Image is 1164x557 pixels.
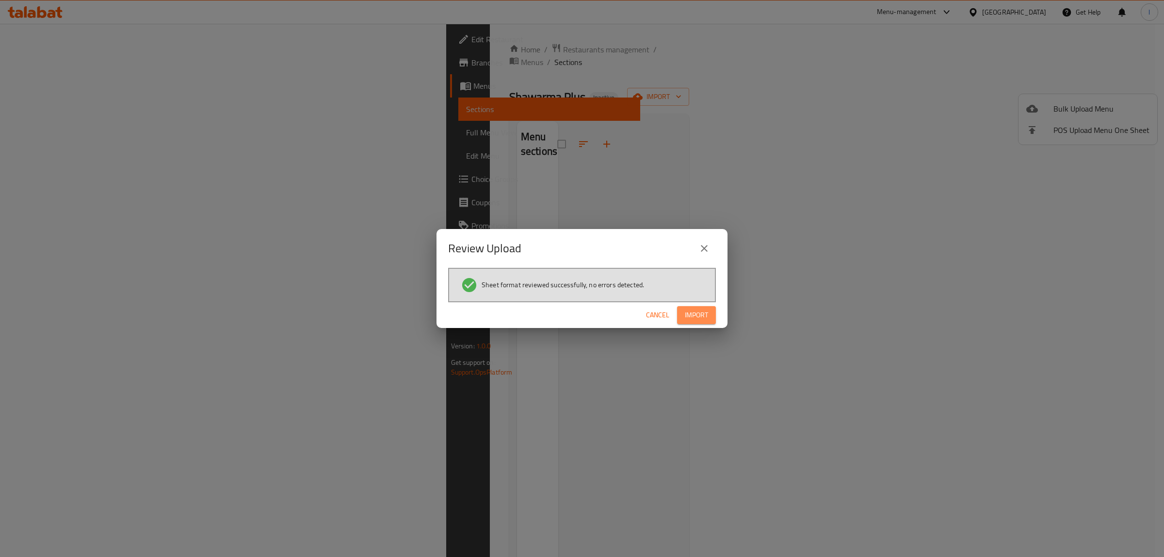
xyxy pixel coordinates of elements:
[482,280,644,290] span: Sheet format reviewed successfully, no errors detected.
[693,237,716,260] button: close
[642,306,673,324] button: Cancel
[646,309,669,321] span: Cancel
[677,306,716,324] button: Import
[685,309,708,321] span: Import
[448,241,521,256] h2: Review Upload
